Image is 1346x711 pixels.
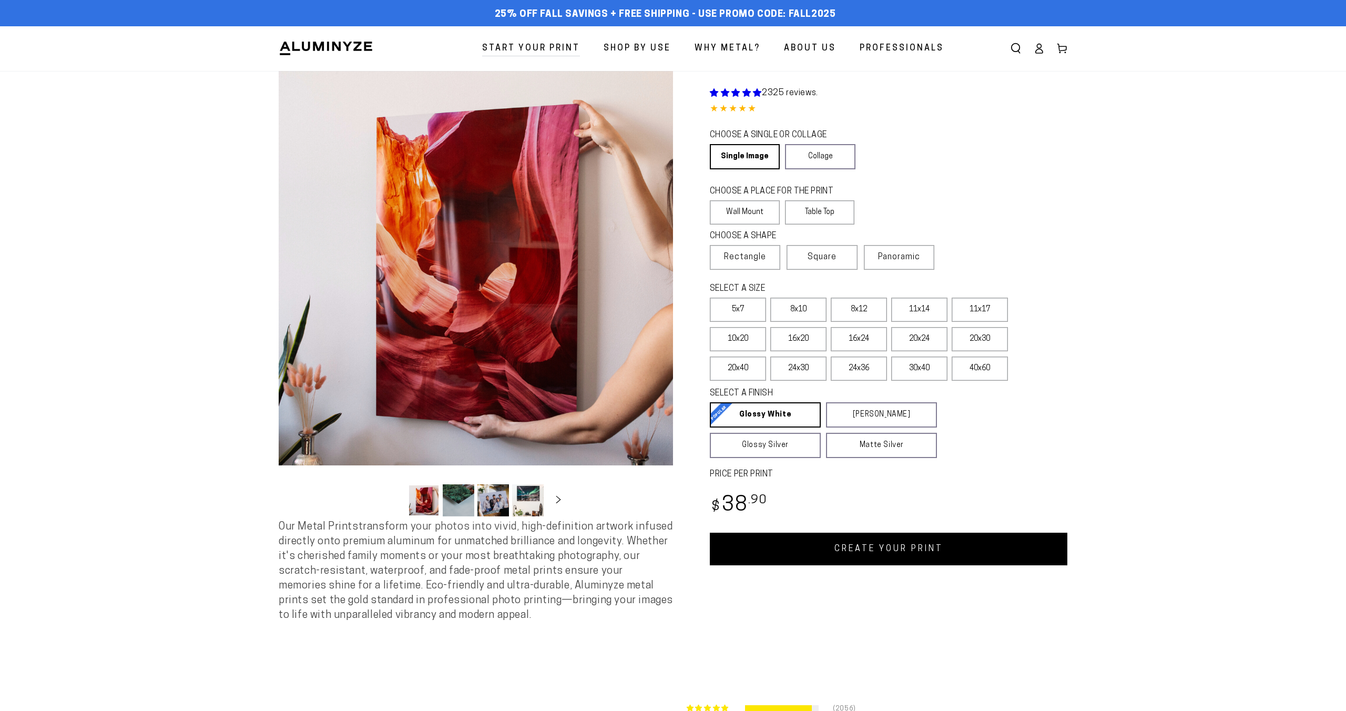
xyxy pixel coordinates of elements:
span: About Us [784,41,836,56]
label: 20x40 [710,357,766,381]
button: Load image 4 in gallery view [512,484,544,516]
a: Collage [785,144,855,169]
label: 20x24 [891,327,947,351]
label: 24x30 [770,357,827,381]
label: 16x20 [770,327,827,351]
button: Load image 1 in gallery view [408,484,440,516]
span: Panoramic [878,253,920,261]
span: Why Metal? [695,41,760,56]
a: About Us [776,35,844,63]
span: $ [711,500,720,514]
label: 24x36 [831,357,887,381]
span: Our Metal Prints transform your photos into vivid, high-definition artwork infused directly onto ... [279,522,673,621]
span: Rectangle [724,251,766,263]
button: Slide left [382,489,405,512]
legend: SELECT A FINISH [710,388,912,400]
a: Single Image [710,144,780,169]
a: Professionals [852,35,952,63]
legend: CHOOSE A PLACE FOR THE PRINT [710,186,845,198]
media-gallery: Gallery Viewer [279,71,673,520]
label: 11x17 [952,298,1008,322]
label: Wall Mount [710,200,780,225]
label: 5x7 [710,298,766,322]
summary: Search our site [1004,37,1027,60]
button: Slide right [547,489,570,512]
label: 20x30 [952,327,1008,351]
a: Why Metal? [687,35,768,63]
a: Glossy White [710,402,821,428]
a: CREATE YOUR PRINT [710,533,1067,565]
button: Load image 3 in gallery view [477,484,509,516]
div: 4.85 out of 5.0 stars [710,102,1067,117]
legend: SELECT A SIZE [710,283,920,295]
span: Shop By Use [604,41,671,56]
label: 8x12 [831,298,887,322]
bdi: 38 [710,495,767,516]
legend: CHOOSE A SINGLE OR COLLAGE [710,129,845,141]
span: Start Your Print [482,41,580,56]
span: 25% off FALL Savings + Free Shipping - Use Promo Code: FALL2025 [495,9,836,21]
label: 16x24 [831,327,887,351]
sup: .90 [748,494,767,506]
label: Table Top [785,200,855,225]
a: Start Your Print [474,35,588,63]
label: PRICE PER PRINT [710,469,1067,481]
legend: CHOOSE A SHAPE [710,230,847,242]
a: Matte Silver [826,433,937,458]
span: Square [808,251,837,263]
label: 30x40 [891,357,947,381]
img: Aluminyze [279,40,373,56]
label: 40x60 [952,357,1008,381]
label: 8x10 [770,298,827,322]
button: Load image 2 in gallery view [443,484,474,516]
span: Professionals [860,41,944,56]
a: Shop By Use [596,35,679,63]
a: [PERSON_NAME] [826,402,937,428]
label: 10x20 [710,327,766,351]
a: Glossy Silver [710,433,821,458]
label: 11x14 [891,298,947,322]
